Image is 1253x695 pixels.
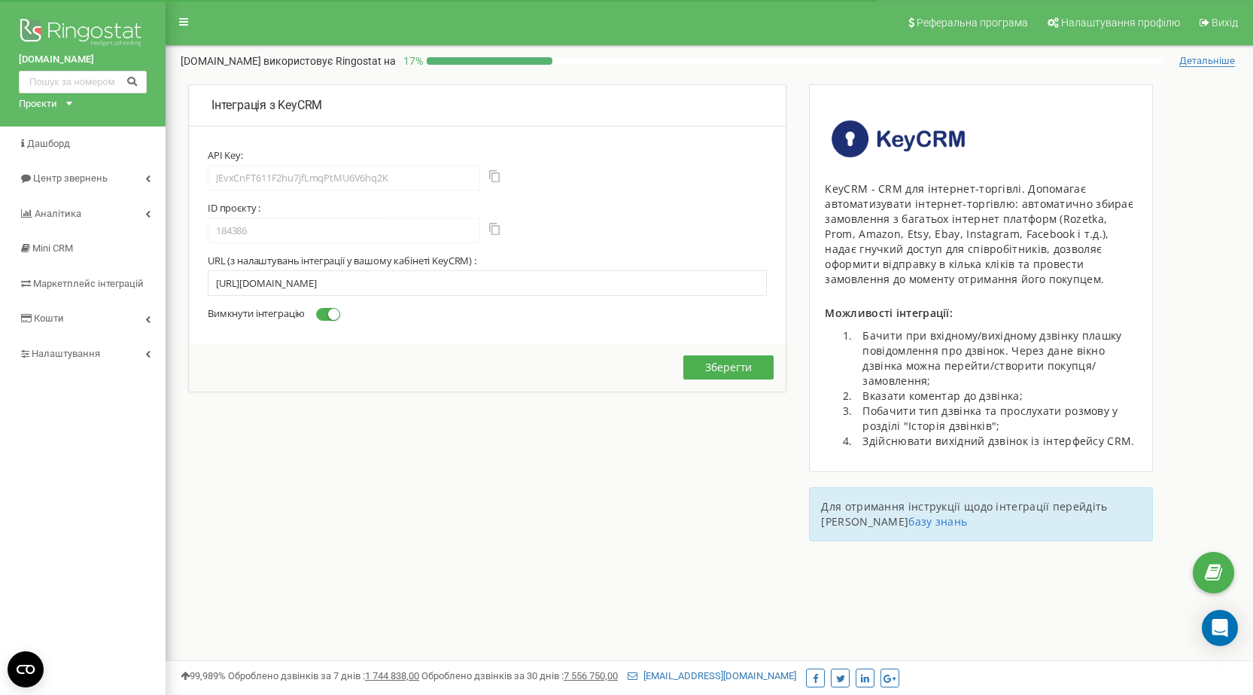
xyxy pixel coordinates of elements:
[855,404,1137,434] li: Побачити тип дзвінка та прослухати розмову у розділі "Історія дзвінків";
[1212,17,1238,29] span: Вихід
[365,670,419,681] u: 1 744 838,00
[1202,610,1238,646] div: Open Intercom Messenger
[32,242,73,254] span: Mini CRM
[855,434,1137,449] li: Здійснювати вихідний дзвінок із інтерфейсу CRM.
[19,15,147,53] img: Ringostat logo
[211,97,763,114] p: Інтеграція з KeyCRM
[208,307,340,321] label: Вимкнути інтеграцію
[208,202,260,214] label: ID проєкту :
[683,355,774,380] button: Зберегти
[35,208,81,219] span: Аналiтика
[917,17,1028,29] span: Реферальна програма
[33,278,144,289] span: Маркетплейс інтеграцій
[825,115,972,163] img: image
[564,670,618,681] u: 7 556 750,00
[208,255,476,267] label: URL (з налаштувань інтеграції у вашому кабінеті KeyCRM) :
[628,670,796,681] a: [EMAIL_ADDRESS][DOMAIN_NAME]
[908,514,967,529] a: базу знань
[8,651,44,687] button: Open CMP widget
[855,389,1137,404] li: Вказати коментар до дзвінка;
[855,328,1137,389] li: Бачити при вхідному/вихідному дзвінку плашку повідомлення про дзвінок. Через дане вікно дзвінка м...
[27,138,70,149] span: Дашборд
[181,670,226,681] span: 99,989%
[19,97,57,111] div: Проєкти
[208,149,243,161] label: API Key:
[34,312,64,324] span: Кошти
[19,53,147,67] a: [DOMAIN_NAME]
[825,306,1137,321] p: Можливості інтеграції:
[19,71,147,93] input: Пошук за номером
[33,172,108,184] span: Центр звернень
[421,670,618,681] span: Оброблено дзвінків за 30 днів :
[32,348,100,359] span: Налаштування
[263,55,396,67] span: використовує Ringostat на
[1179,55,1235,67] span: Детальніше
[396,53,427,69] p: 17 %
[228,670,419,681] span: Оброблено дзвінків за 7 днів :
[825,181,1137,287] div: KeyCRM - CRM для інтернет-торгівлі. Допомагає автоматизувати інтернет-торгівлю: автоматично збира...
[181,53,396,69] p: [DOMAIN_NAME]
[821,499,1141,529] p: Для отримання інструкції щодо інтеграції перейдіть [PERSON_NAME]
[1061,17,1180,29] span: Налаштування профілю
